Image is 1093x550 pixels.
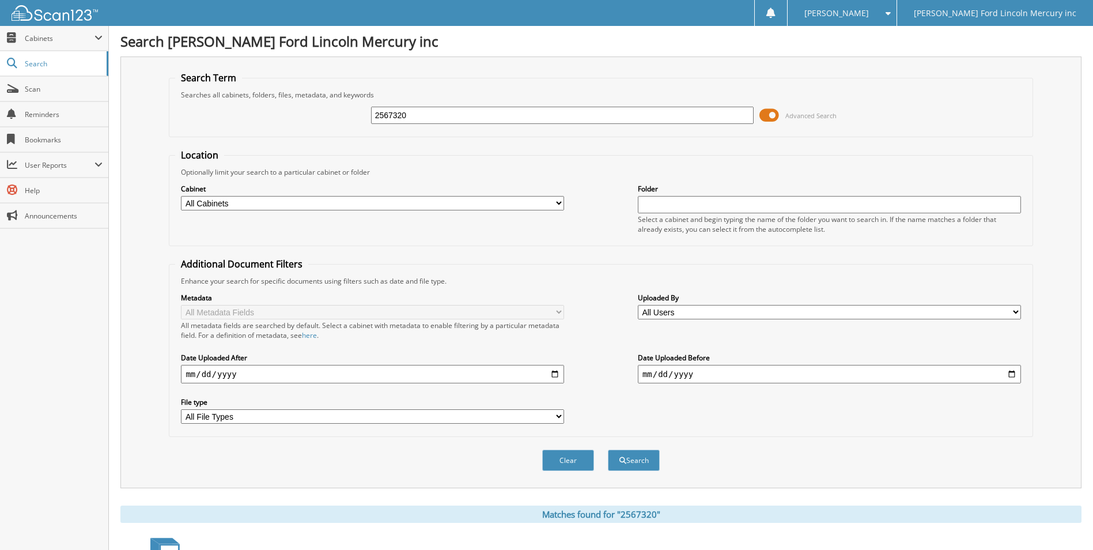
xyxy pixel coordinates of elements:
span: Advanced Search [785,111,837,120]
img: scan123-logo-white.svg [12,5,98,21]
label: Metadata [181,293,564,303]
div: Enhance your search for specific documents using filters such as date and file type. [175,276,1026,286]
span: Cabinets [25,33,94,43]
label: Date Uploaded After [181,353,564,363]
label: Cabinet [181,184,564,194]
label: File type [181,397,564,407]
div: Optionally limit your search to a particular cabinet or folder [175,167,1026,177]
a: here [302,330,317,340]
span: Bookmarks [25,135,103,145]
input: end [638,365,1021,383]
button: Clear [542,450,594,471]
span: [PERSON_NAME] [804,10,869,17]
legend: Additional Document Filters [175,258,308,270]
label: Date Uploaded Before [638,353,1021,363]
label: Folder [638,184,1021,194]
legend: Location [175,149,224,161]
span: User Reports [25,160,94,170]
div: Matches found for "2567320" [120,506,1081,523]
span: [PERSON_NAME] Ford Lincoln Mercury inc [914,10,1076,17]
span: Help [25,186,103,195]
span: Scan [25,84,103,94]
legend: Search Term [175,71,242,84]
span: Search [25,59,101,69]
h1: Search [PERSON_NAME] Ford Lincoln Mercury inc [120,32,1081,51]
button: Search [608,450,660,471]
input: start [181,365,564,383]
span: Reminders [25,110,103,119]
span: Announcements [25,211,103,221]
label: Uploaded By [638,293,1021,303]
div: All metadata fields are searched by default. Select a cabinet with metadata to enable filtering b... [181,321,564,340]
div: Select a cabinet and begin typing the name of the folder you want to search in. If the name match... [638,214,1021,234]
div: Searches all cabinets, folders, files, metadata, and keywords [175,90,1026,100]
